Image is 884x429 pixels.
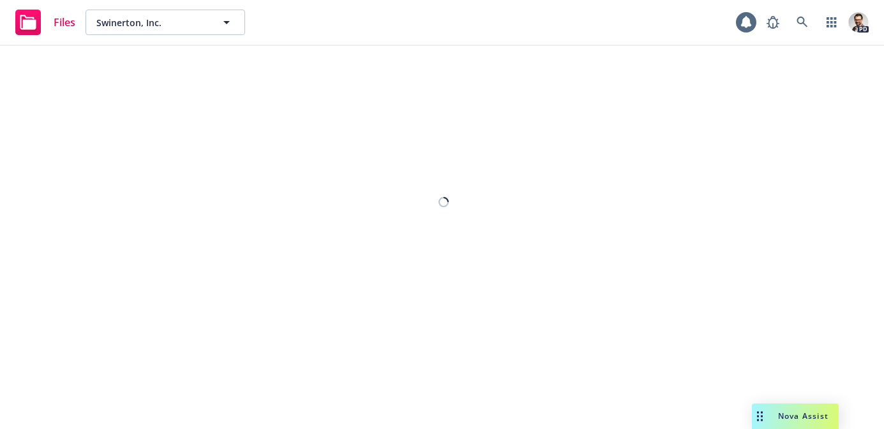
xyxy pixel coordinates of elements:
[752,404,768,429] div: Drag to move
[54,17,75,27] span: Files
[778,411,828,421] span: Nova Assist
[848,12,869,33] img: photo
[752,404,839,429] button: Nova Assist
[96,16,207,29] span: Swinerton, Inc.
[819,10,844,35] a: Switch app
[10,4,80,40] a: Files
[760,10,786,35] a: Report a Bug
[86,10,245,35] button: Swinerton, Inc.
[790,10,815,35] a: Search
